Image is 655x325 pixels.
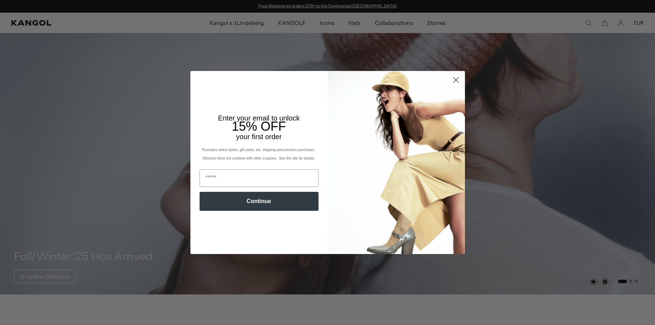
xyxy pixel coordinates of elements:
[200,192,319,211] button: Continue
[328,71,465,254] img: 93be19ad-e773-4382-80b9-c9d740c9197f.jpeg
[201,148,316,160] span: *Excludes select styles, gift cards, tax, shipping and previous purchases. Discount does not comb...
[450,74,462,86] button: Close dialog
[200,169,319,187] input: Email
[218,114,300,122] span: Enter your email to unlock
[232,119,286,134] span: 15% OFF
[236,133,282,141] span: your first order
